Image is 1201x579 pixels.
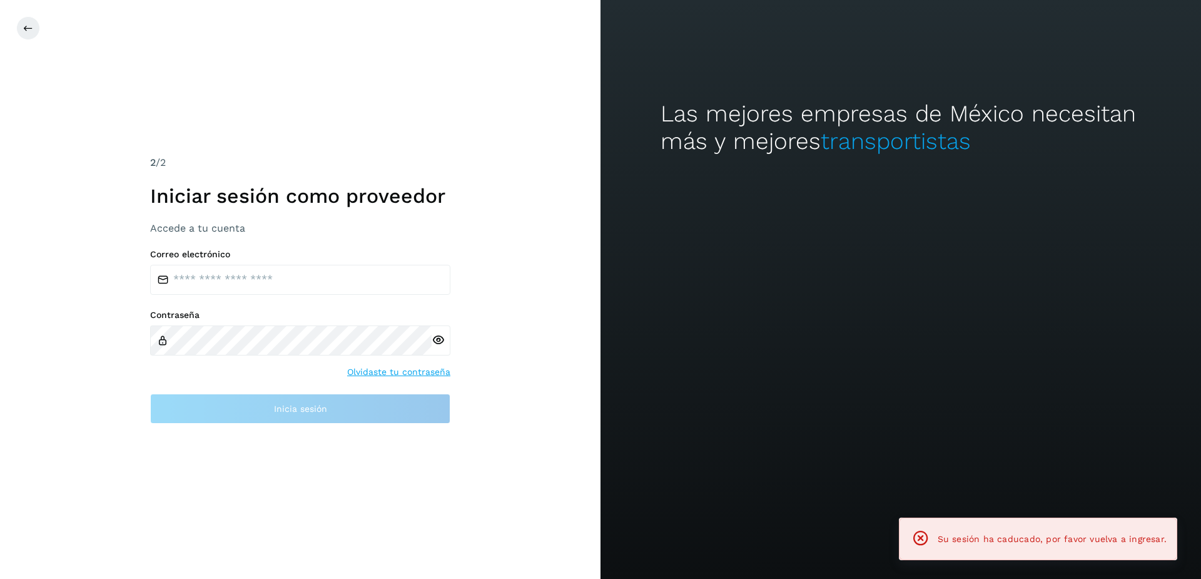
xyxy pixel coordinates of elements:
span: Su sesión ha caducado, por favor vuelva a ingresar. [938,534,1167,544]
button: Inicia sesión [150,394,450,424]
span: Inicia sesión [274,404,327,413]
h1: Iniciar sesión como proveedor [150,184,450,208]
span: 2 [150,156,156,168]
label: Contraseña [150,310,450,320]
a: Olvidaste tu contraseña [347,366,450,379]
label: Correo electrónico [150,249,450,260]
h2: Las mejores empresas de México necesitan más y mejores [661,100,1141,156]
span: transportistas [821,128,971,155]
h3: Accede a tu cuenta [150,222,450,234]
div: /2 [150,155,450,170]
